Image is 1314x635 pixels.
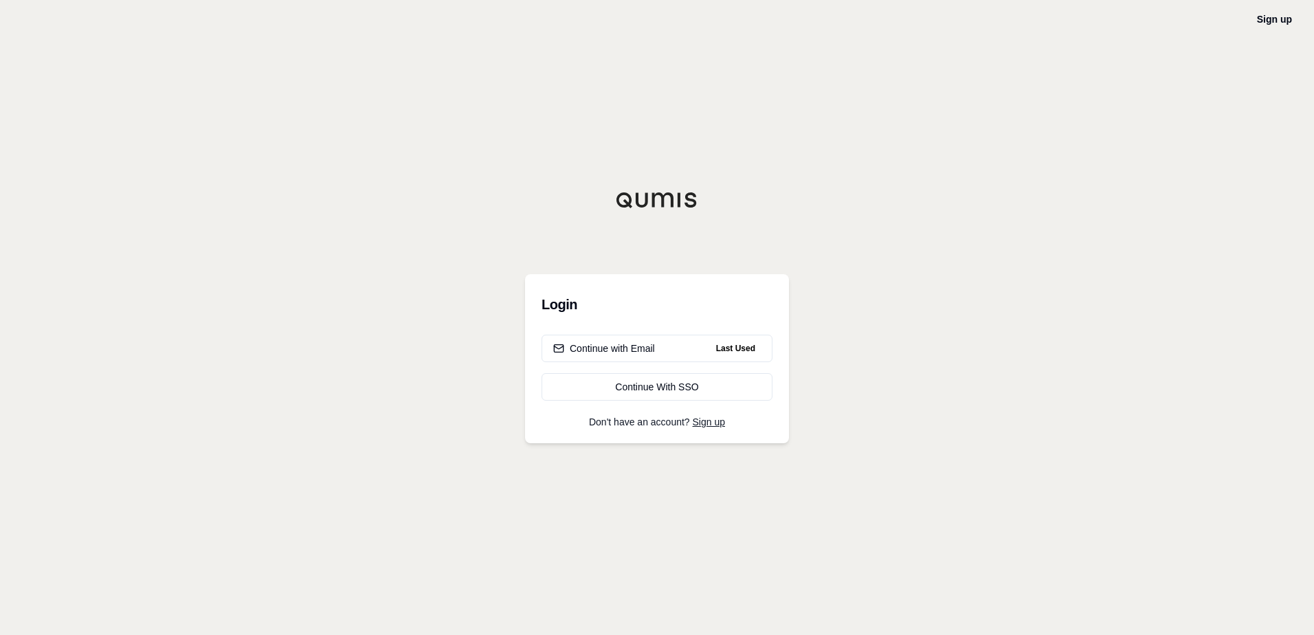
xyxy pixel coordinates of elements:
[542,417,772,427] p: Don't have an account?
[1257,14,1292,25] a: Sign up
[542,335,772,362] button: Continue with EmailLast Used
[542,291,772,318] h3: Login
[711,340,761,357] span: Last Used
[542,373,772,401] a: Continue With SSO
[553,342,655,355] div: Continue with Email
[616,192,698,208] img: Qumis
[693,416,725,427] a: Sign up
[553,380,761,394] div: Continue With SSO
